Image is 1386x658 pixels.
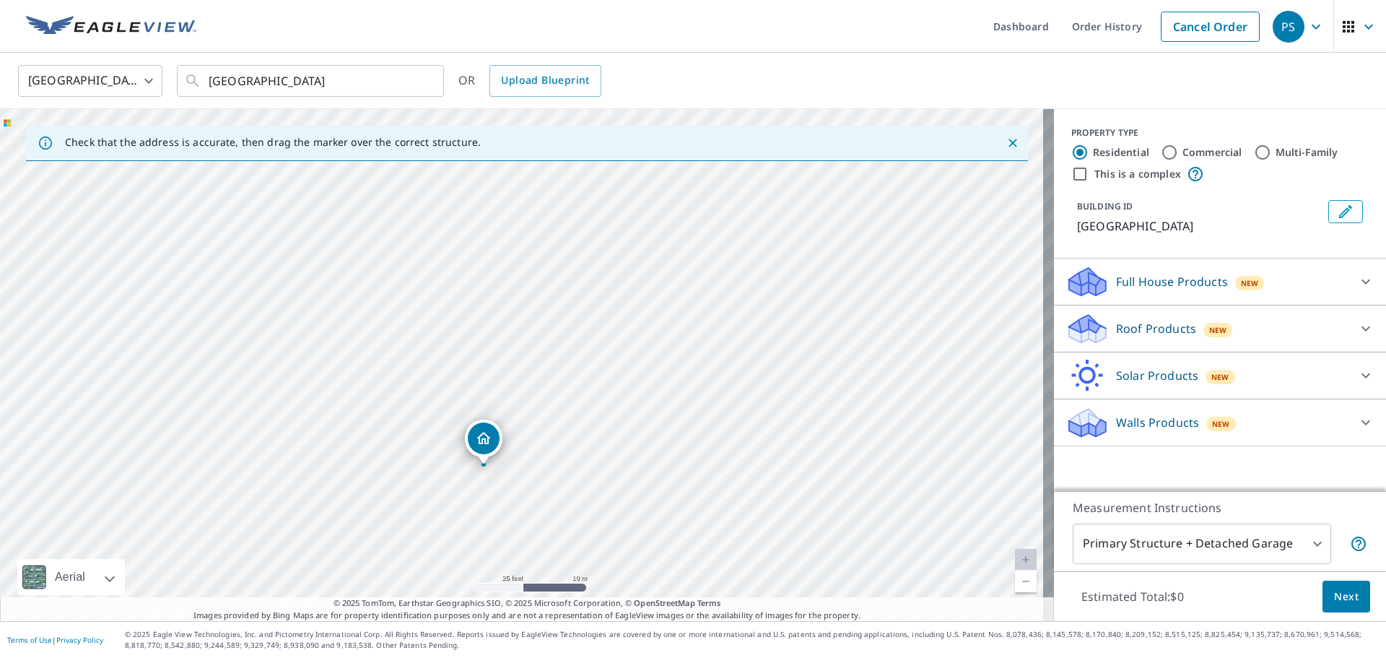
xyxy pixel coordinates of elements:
button: Close [1003,134,1022,152]
a: Current Level 20, Zoom Out [1015,571,1037,592]
label: This is a complex [1094,167,1181,181]
a: Terms [697,597,721,608]
span: Your report will include the primary structure and a detached garage if one exists. [1350,535,1367,553]
p: [GEOGRAPHIC_DATA] [1077,217,1322,235]
span: New [1211,371,1229,383]
p: Walls Products [1116,414,1199,431]
p: Measurement Instructions [1073,499,1367,516]
button: Edit building 1 [1328,200,1363,223]
a: Cancel Order [1161,12,1260,42]
p: BUILDING ID [1077,200,1133,212]
p: Roof Products [1116,320,1196,337]
div: Walls ProductsNew [1065,405,1374,440]
button: Next [1322,581,1370,613]
p: | [7,636,103,644]
div: Full House ProductsNew [1065,264,1374,299]
label: Multi-Family [1276,145,1338,160]
p: Full House Products [1116,273,1228,290]
div: OR [458,65,601,97]
input: Search by address or latitude-longitude [209,61,414,101]
p: Solar Products [1116,367,1198,384]
p: Estimated Total: $0 [1070,581,1195,612]
div: PS [1273,11,1304,43]
img: EV Logo [26,16,196,38]
div: Aerial [17,559,125,595]
p: Check that the address is accurate, then drag the marker over the correct structure. [65,136,481,149]
a: Upload Blueprint [489,65,601,97]
div: [GEOGRAPHIC_DATA] [18,61,162,101]
div: Dropped pin, building 1, Residential property, 1575 Versailles Rd Russia, OH 45363 [465,420,502,464]
a: Terms of Use [7,635,52,645]
span: © 2025 TomTom, Earthstar Geographics SIO, © 2025 Microsoft Corporation, © [334,597,721,610]
label: Commercial [1182,145,1242,160]
div: PROPERTY TYPE [1071,126,1369,139]
span: Next [1334,588,1359,606]
div: Solar ProductsNew [1065,358,1374,393]
span: Upload Blueprint [501,72,589,90]
div: Roof ProductsNew [1065,311,1374,346]
a: OpenStreetMap [634,597,694,608]
span: New [1209,324,1227,336]
a: Current Level 20, Zoom In Disabled [1015,549,1037,571]
span: New [1241,277,1259,289]
p: © 2025 Eagle View Technologies, Inc. and Pictometry International Corp. All Rights Reserved. Repo... [125,629,1379,651]
span: New [1212,418,1230,430]
a: Privacy Policy [56,635,103,645]
label: Residential [1093,145,1149,160]
div: Aerial [51,559,90,595]
div: Primary Structure + Detached Garage [1073,524,1331,564]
